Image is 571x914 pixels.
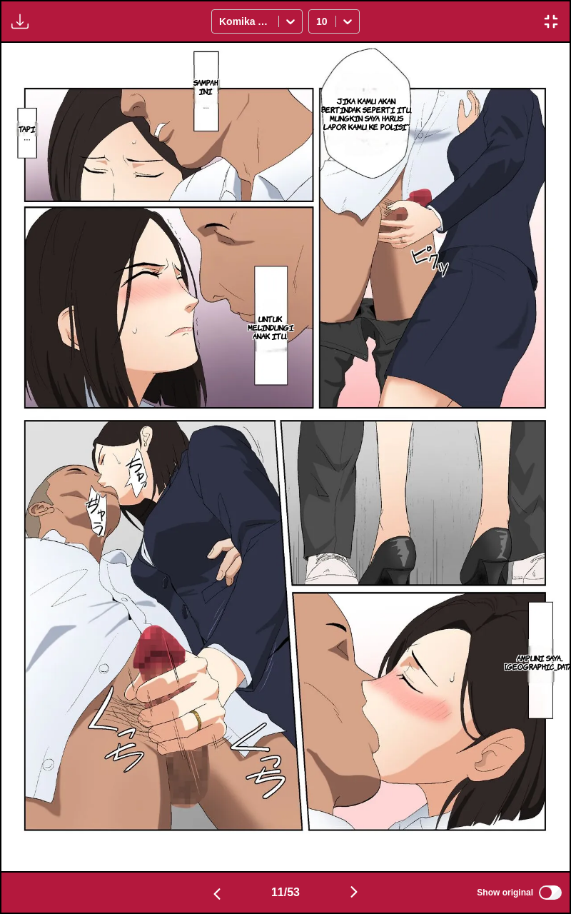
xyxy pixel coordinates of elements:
[245,311,296,343] p: UNTUK MELINDUNGI ANAK ITU..
[191,75,221,98] p: SAMPAH INI
[208,885,226,903] img: Previous page
[539,885,562,900] input: Show original
[11,13,29,30] img: Download translated images
[477,888,533,898] span: Show original
[1,43,570,871] img: Manga Panel
[318,94,415,134] p: JIKA KAMU AKAN BERTINDAK SEPERTI ITU, MUNGKIN SAYA HARUS LAPOR KAMU KE POLISI~
[345,883,363,900] img: Next page
[16,121,38,136] p: TAPI
[271,886,300,899] span: 11 / 53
